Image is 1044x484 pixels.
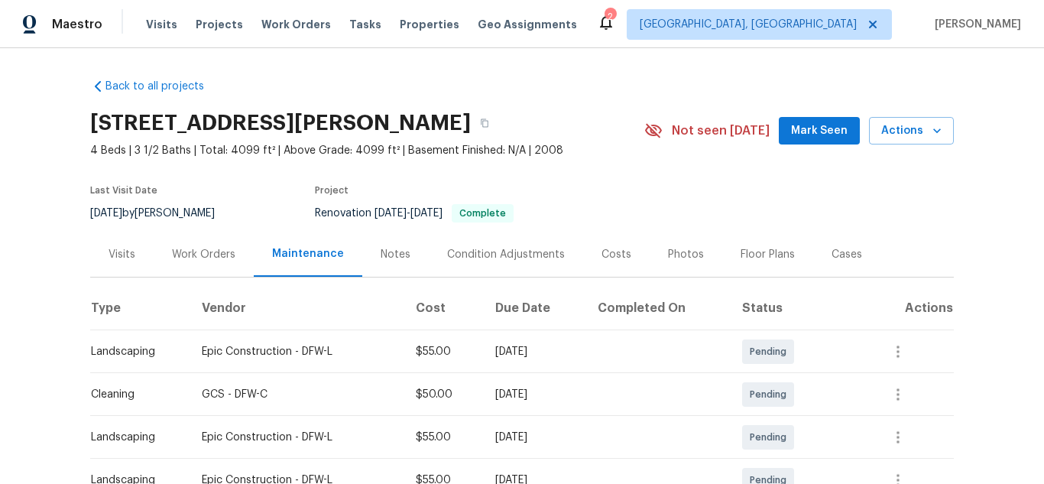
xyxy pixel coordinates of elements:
[90,186,157,195] span: Last Visit Date
[416,344,471,359] div: $55.00
[400,17,459,32] span: Properties
[730,287,867,330] th: Status
[471,109,498,137] button: Copy Address
[374,208,407,219] span: [DATE]
[640,17,857,32] span: [GEOGRAPHIC_DATA], [GEOGRAPHIC_DATA]
[196,17,243,32] span: Projects
[929,17,1021,32] span: [PERSON_NAME]
[750,430,793,445] span: Pending
[495,387,573,402] div: [DATE]
[869,117,954,145] button: Actions
[202,344,391,359] div: Epic Construction - DFW-L
[881,122,942,141] span: Actions
[410,208,443,219] span: [DATE]
[91,344,177,359] div: Landscaping
[190,287,404,330] th: Vendor
[90,79,237,94] a: Back to all projects
[483,287,585,330] th: Due Date
[91,430,177,445] div: Landscaping
[90,287,190,330] th: Type
[453,209,512,218] span: Complete
[416,387,471,402] div: $50.00
[90,208,122,219] span: [DATE]
[750,344,793,359] span: Pending
[779,117,860,145] button: Mark Seen
[447,247,565,262] div: Condition Adjustments
[416,430,471,445] div: $55.00
[349,19,381,30] span: Tasks
[315,186,349,195] span: Project
[791,122,848,141] span: Mark Seen
[261,17,331,32] span: Work Orders
[750,387,793,402] span: Pending
[381,247,410,262] div: Notes
[202,387,391,402] div: GCS - DFW-C
[90,143,644,158] span: 4 Beds | 3 1/2 Baths | Total: 4099 ft² | Above Grade: 4099 ft² | Basement Finished: N/A | 2008
[109,247,135,262] div: Visits
[601,247,631,262] div: Costs
[52,17,102,32] span: Maestro
[478,17,577,32] span: Geo Assignments
[374,208,443,219] span: -
[495,344,573,359] div: [DATE]
[315,208,514,219] span: Renovation
[90,115,471,131] h2: [STREET_ADDRESS][PERSON_NAME]
[605,9,615,24] div: 2
[172,247,235,262] div: Work Orders
[146,17,177,32] span: Visits
[202,430,391,445] div: Epic Construction - DFW-L
[668,247,704,262] div: Photos
[495,430,573,445] div: [DATE]
[90,204,233,223] div: by [PERSON_NAME]
[404,287,483,330] th: Cost
[672,123,770,138] span: Not seen [DATE]
[585,287,730,330] th: Completed On
[832,247,862,262] div: Cases
[867,287,954,330] th: Actions
[741,247,795,262] div: Floor Plans
[91,387,177,402] div: Cleaning
[272,246,344,261] div: Maintenance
